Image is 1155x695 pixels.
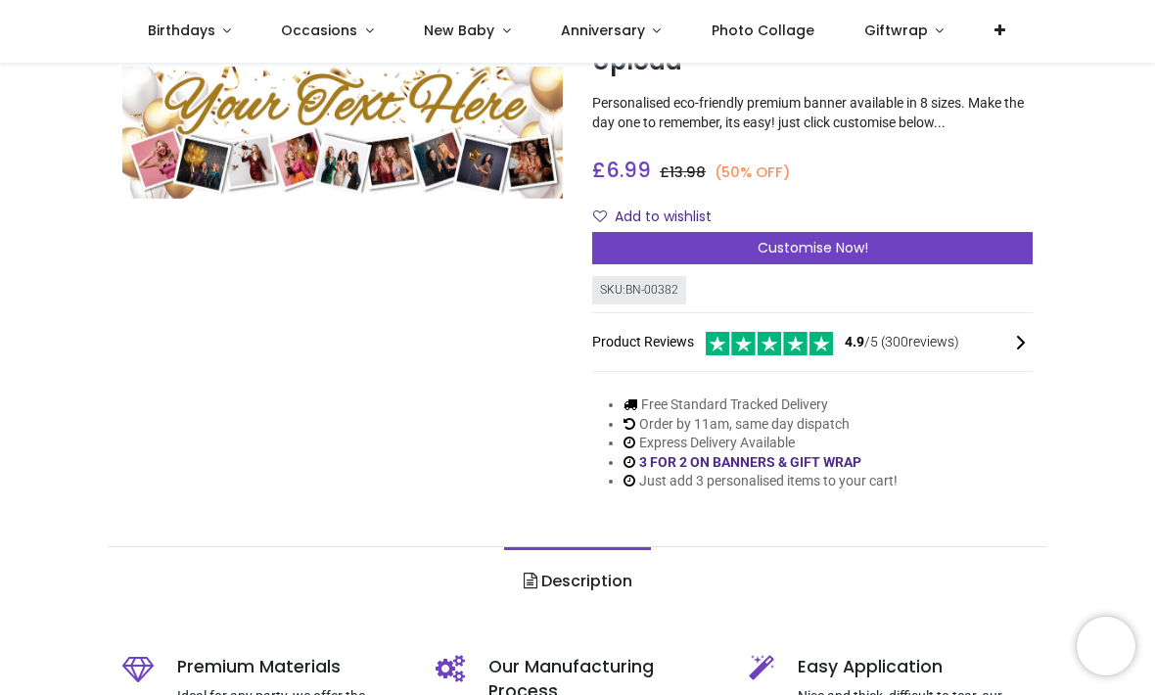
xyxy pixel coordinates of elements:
p: Personalised eco-friendly premium banner available in 8 sizes. Make the day one to remember, its ... [592,94,1033,132]
span: Occasions [281,21,357,40]
span: £ [660,162,706,182]
span: 13.98 [670,162,706,182]
span: Anniversary [561,21,645,40]
span: £ [592,156,651,184]
li: Free Standard Tracked Delivery [624,395,898,415]
span: 4.9 [845,334,864,349]
small: (50% OFF) [715,162,791,183]
button: Add to wishlistAdd to wishlist [592,201,728,234]
span: Giftwrap [864,21,928,40]
span: Photo Collage [712,21,814,40]
img: Personalised Happy Birthday Banner - Gold Balloons - 9 Photo Upload [122,68,563,200]
span: Birthdays [148,21,215,40]
span: /5 ( 300 reviews) [845,333,959,352]
h5: Premium Materials [177,655,406,679]
div: SKU: BN-00382 [592,276,686,304]
li: Order by 11am, same day dispatch [624,415,898,435]
h5: Easy Application [798,655,1033,679]
li: Just add 3 personalised items to your cart! [624,472,898,491]
iframe: Brevo live chat [1077,617,1135,675]
span: 6.99 [606,156,651,184]
i: Add to wishlist [593,209,607,223]
a: 3 FOR 2 ON BANNERS & GIFT WRAP [639,454,861,470]
span: Customise Now! [758,238,868,257]
div: Product Reviews [592,329,1033,355]
span: New Baby [424,21,494,40]
a: Description [504,547,650,616]
li: Express Delivery Available [624,434,898,453]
